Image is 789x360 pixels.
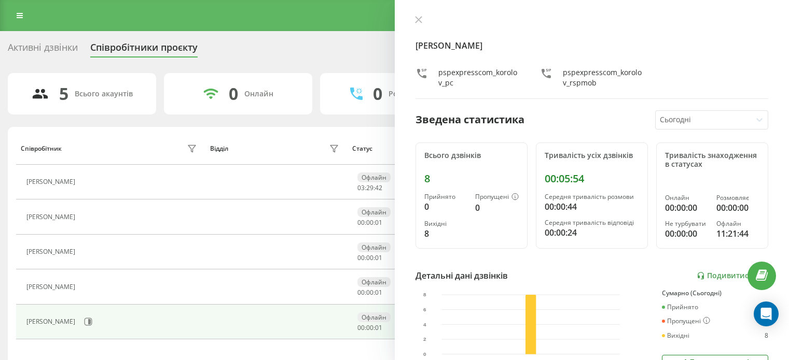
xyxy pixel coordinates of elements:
div: Всього дзвінків [424,151,519,160]
div: Середня тривалість відповіді [545,219,639,226]
a: Подивитись звіт [697,271,768,280]
text: 2 [423,337,426,342]
span: 03 [357,183,365,192]
div: Вихідні [424,220,467,227]
div: : : [357,324,382,332]
div: Прийнято [662,304,698,311]
div: 00:00:00 [716,201,759,214]
div: 11:21:44 [716,227,759,240]
span: 42 [375,183,382,192]
div: Не турбувати [665,220,708,227]
span: 00 [357,288,365,297]
text: 6 [423,307,426,312]
div: Офлайн [357,312,391,322]
text: 0 [423,352,426,357]
div: Офлайн [357,172,391,182]
div: : : [357,219,382,226]
span: 00 [357,323,365,332]
div: Співробітники проєкту [90,42,198,58]
div: Статус [352,145,372,152]
div: Тривалість знаходження в статусах [665,151,759,169]
div: pspexpresscom_korolov_pc [438,67,519,88]
div: Прийнято [424,193,467,200]
div: Детальні дані дзвінків [416,269,508,282]
div: 8 [424,227,467,240]
div: Офлайн [357,207,391,217]
span: 29 [366,183,373,192]
div: 00:00:44 [545,200,639,213]
div: Офлайн [357,242,391,252]
div: 00:00:24 [545,226,639,239]
div: Співробітник [21,145,62,152]
div: Офлайн [357,277,391,287]
div: 0 [424,200,467,213]
span: 00 [366,253,373,262]
div: 8 [424,172,519,185]
span: 01 [375,323,382,332]
div: Всього акаунтів [75,90,133,98]
span: 00 [357,218,365,227]
div: : : [357,184,382,192]
span: 00 [366,218,373,227]
span: 01 [375,288,382,297]
div: 00:00:00 [665,201,708,214]
div: Офлайн [716,220,759,227]
div: [PERSON_NAME] [26,178,78,185]
span: 00 [357,253,365,262]
span: 01 [375,253,382,262]
h4: [PERSON_NAME] [416,39,769,52]
div: Пропущені [475,193,519,201]
div: [PERSON_NAME] [26,318,78,325]
div: : : [357,289,382,296]
div: Онлайн [665,194,708,201]
div: Open Intercom Messenger [754,301,779,326]
div: 8 [765,332,768,339]
div: 0 [373,84,382,104]
div: 5 [59,84,68,104]
div: Онлайн [244,90,273,98]
span: 00 [366,323,373,332]
div: 00:00:00 [665,227,708,240]
div: Зведена статистика [416,112,524,127]
div: Розмовляють [389,90,439,98]
text: 4 [423,322,426,327]
div: Сумарно (Сьогодні) [662,290,768,297]
div: 0 [475,201,519,214]
div: pspexpresscom_korolov_rspmob [563,67,644,88]
div: : : [357,254,382,262]
div: 00:05:54 [545,172,639,185]
span: 00 [366,288,373,297]
div: Вихідні [662,332,689,339]
text: 8 [423,292,426,298]
span: 01 [375,218,382,227]
div: Пропущені [662,317,710,325]
div: 0 [229,84,238,104]
div: Тривалість усіх дзвінків [545,151,639,160]
div: Середня тривалість розмови [545,193,639,200]
div: Розмовляє [716,194,759,201]
div: Активні дзвінки [8,42,78,58]
div: [PERSON_NAME] [26,248,78,255]
div: [PERSON_NAME] [26,213,78,221]
div: [PERSON_NAME] [26,283,78,291]
div: Відділ [210,145,228,152]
